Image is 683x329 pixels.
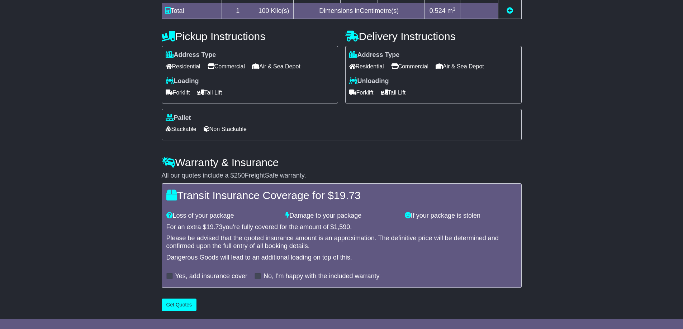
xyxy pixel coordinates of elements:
[252,61,300,72] span: Air & Sea Depot
[349,87,374,98] span: Forklift
[264,272,380,280] label: No, I'm happy with the included warranty
[166,114,191,122] label: Pallet
[447,7,456,14] span: m
[166,51,216,59] label: Address Type
[166,87,190,98] span: Forklift
[294,3,424,19] td: Dimensions in Centimetre(s)
[259,7,269,14] span: 100
[207,223,223,231] span: 19.73
[282,212,401,220] div: Damage to your package
[234,172,245,179] span: 250
[166,234,517,250] div: Please be advised that the quoted insurance amount is an approximation. The definitive price will...
[391,61,428,72] span: Commercial
[163,212,282,220] div: Loss of your package
[208,61,245,72] span: Commercial
[401,212,521,220] div: If your package is stolen
[254,3,294,19] td: Kilo(s)
[436,61,484,72] span: Air & Sea Depot
[345,30,522,42] h4: Delivery Instructions
[349,61,384,72] span: Residential
[507,7,513,14] a: Add new item
[197,87,222,98] span: Tail Lift
[166,189,517,201] h4: Transit Insurance Coverage for $
[430,7,446,14] span: 0.524
[334,189,361,201] span: 19.73
[381,87,406,98] span: Tail Lift
[162,30,338,42] h4: Pickup Instructions
[166,124,196,135] span: Stackable
[166,223,517,231] div: For an extra $ you're fully covered for the amount of $ .
[453,6,456,12] sup: 3
[166,254,517,262] div: Dangerous Goods will lead to an additional loading on top of this.
[162,3,222,19] td: Total
[349,51,400,59] label: Address Type
[166,77,199,85] label: Loading
[349,77,389,85] label: Unloading
[166,61,200,72] span: Residential
[175,272,247,280] label: Yes, add insurance cover
[162,156,522,168] h4: Warranty & Insurance
[204,124,247,135] span: Non Stackable
[222,3,254,19] td: 1
[162,172,522,180] div: All our quotes include a $ FreightSafe warranty.
[162,299,197,311] button: Get Quotes
[334,223,350,231] span: 1,590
